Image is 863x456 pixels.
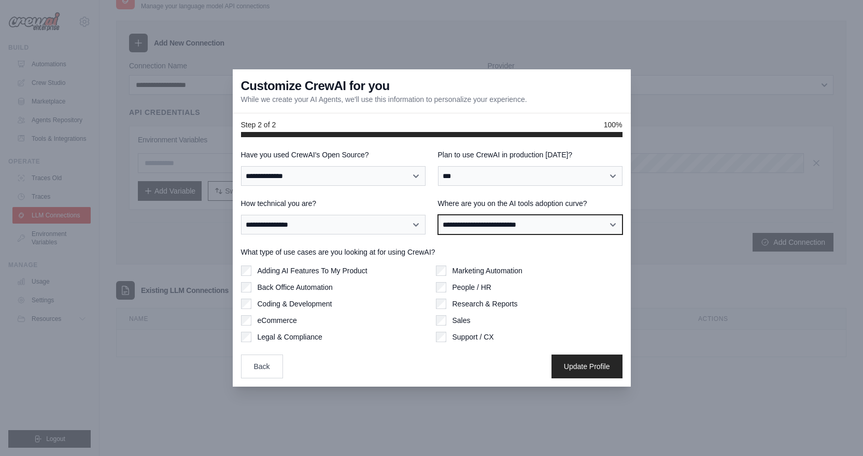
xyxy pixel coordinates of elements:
p: While we create your AI Agents, we'll use this information to personalize your experience. [241,94,527,105]
label: Back Office Automation [258,282,333,292]
label: Coding & Development [258,299,332,309]
h3: Customize CrewAI for you [241,78,390,94]
label: People / HR [452,282,491,292]
label: How technical you are? [241,198,426,209]
label: Sales [452,315,471,326]
label: Plan to use CrewAI in production [DATE]? [438,150,623,160]
iframe: Chat Widget [811,406,863,456]
label: Where are you on the AI tools adoption curve? [438,198,623,209]
label: Adding AI Features To My Product [258,266,367,276]
span: 100% [604,120,623,130]
label: Support / CX [452,332,494,342]
label: Legal & Compliance [258,332,322,342]
label: eCommerce [258,315,297,326]
label: Have you used CrewAI's Open Source? [241,150,426,160]
span: Step 2 of 2 [241,120,276,130]
button: Update Profile [551,355,623,378]
button: Back [241,355,283,378]
label: Research & Reports [452,299,518,309]
label: What type of use cases are you looking at for using CrewAI? [241,247,623,257]
label: Marketing Automation [452,266,522,276]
